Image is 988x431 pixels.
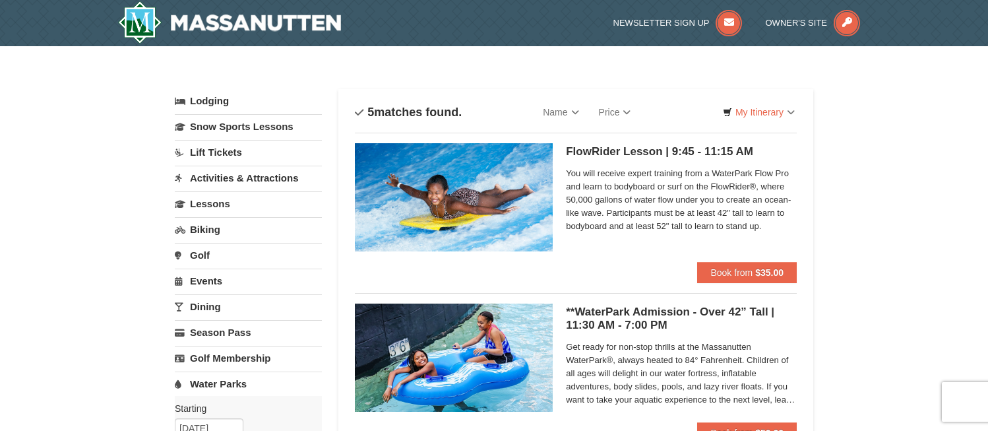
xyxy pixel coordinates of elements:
[755,267,784,278] strong: $35.00
[175,191,322,216] a: Lessons
[175,269,322,293] a: Events
[175,346,322,370] a: Golf Membership
[566,306,797,332] h5: **WaterPark Admission - Over 42” Tall | 11:30 AM - 7:00 PM
[175,166,322,190] a: Activities & Attractions
[533,99,588,125] a: Name
[175,217,322,242] a: Biking
[175,372,322,396] a: Water Parks
[118,1,341,44] a: Massanutten Resort
[766,18,828,28] span: Owner's Site
[710,267,753,278] span: Book from
[175,114,322,139] a: Snow Sports Lessons
[566,341,797,407] span: Get ready for non-stop thrills at the Massanutten WaterPark®, always heated to 84° Fahrenheit. Ch...
[613,18,743,28] a: Newsletter Sign Up
[589,99,641,125] a: Price
[566,167,797,233] span: You will receive expert training from a WaterPark Flow Pro and learn to bodyboard or surf on the ...
[175,89,322,113] a: Lodging
[175,140,322,164] a: Lift Tickets
[175,402,312,415] label: Starting
[355,143,553,251] img: 6619917-216-363963c7.jpg
[175,320,322,345] a: Season Pass
[355,304,553,412] img: 6619917-720-80b70c28.jpg
[697,262,797,283] button: Book from $35.00
[175,294,322,319] a: Dining
[566,145,797,158] h5: FlowRider Lesson | 9:45 - 11:15 AM
[766,18,861,28] a: Owner's Site
[613,18,710,28] span: Newsletter Sign Up
[714,102,803,122] a: My Itinerary
[175,243,322,267] a: Golf
[118,1,341,44] img: Massanutten Resort Logo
